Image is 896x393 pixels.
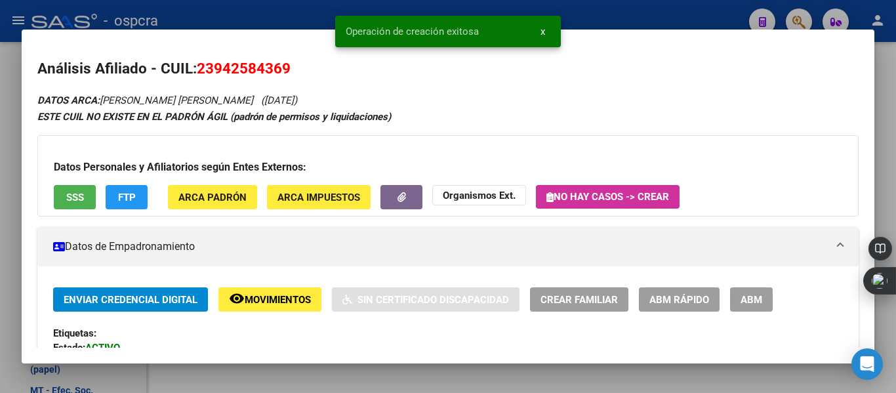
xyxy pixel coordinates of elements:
span: Sin Certificado Discapacidad [357,294,509,306]
h2: Análisis Afiliado - CUIL: [37,58,859,80]
button: Enviar Credencial Digital [53,287,208,312]
div: Open Intercom Messenger [851,348,883,380]
span: SSS [66,192,84,203]
button: ARCA Padrón [168,185,257,209]
span: 23942584369 [197,60,291,77]
button: FTP [106,185,148,209]
button: SSS [54,185,96,209]
button: ARCA Impuestos [267,185,371,209]
span: ([DATE]) [261,94,297,106]
button: ABM Rápido [639,287,720,312]
button: x [530,20,556,43]
button: ABM [730,287,773,312]
strong: Etiquetas: [53,327,96,339]
span: Enviar Credencial Digital [64,294,197,306]
button: Crear Familiar [530,287,628,312]
strong: DATOS ARCA: [37,94,100,106]
mat-panel-title: Datos de Empadronamiento [53,239,827,255]
span: [PERSON_NAME] [PERSON_NAME] [37,94,253,106]
mat-icon: remove_red_eye [229,291,245,306]
span: ARCA Padrón [178,192,247,203]
span: Movimientos [245,294,311,306]
strong: Estado: [53,342,85,354]
span: Crear Familiar [540,294,618,306]
button: Sin Certificado Discapacidad [332,287,519,312]
h3: Datos Personales y Afiliatorios según Entes Externos: [54,159,842,175]
span: ABM Rápido [649,294,709,306]
span: ARCA Impuestos [277,192,360,203]
button: Organismos Ext. [432,185,526,205]
strong: ESTE CUIL NO EXISTE EN EL PADRÓN ÁGIL (padrón de permisos y liquidaciones) [37,111,391,123]
span: x [540,26,545,37]
span: ABM [741,294,762,306]
strong: ACTIVO [85,342,120,354]
span: Operación de creación exitosa [346,25,479,38]
strong: Organismos Ext. [443,190,516,201]
button: No hay casos -> Crear [536,185,680,209]
mat-expansion-panel-header: Datos de Empadronamiento [37,227,859,266]
span: FTP [118,192,136,203]
button: Movimientos [218,287,321,312]
span: No hay casos -> Crear [546,191,669,203]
